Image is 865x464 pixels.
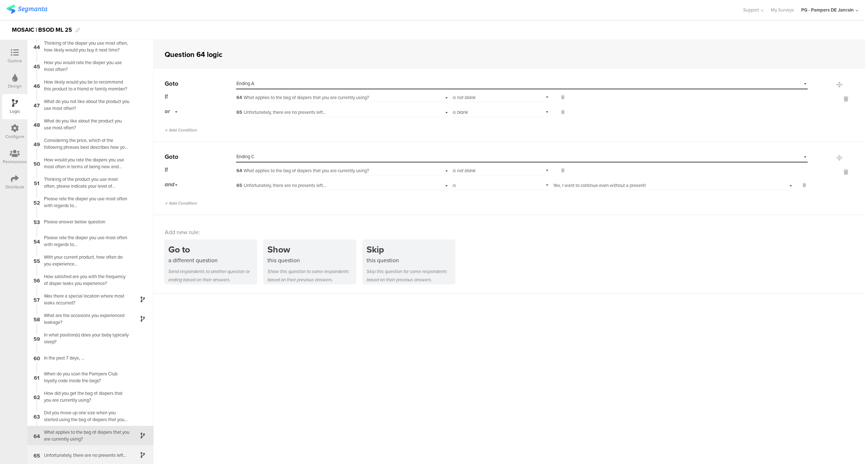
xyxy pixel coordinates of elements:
span: 57 [34,295,40,303]
div: Was there a special location where most leaks occurred? [40,293,130,306]
div: How would you rate the diapers you use most often in terms of being new and different to other pr... [40,156,130,170]
span: What applies to the bag of diapers that you are currently using? [236,167,369,174]
div: What applies to the bag of diapers that you are currently using? [236,94,419,101]
span: is [453,182,456,189]
div: Logic [10,108,20,115]
div: Unfortunately, there are no presents left... [40,452,130,459]
div: What applies to the bag of diapers that you are currently using? [40,429,130,442]
div: Please rate the diaper you use most often with regards to... [40,195,130,209]
span: Yes, I want to continue even without a present! [553,182,646,189]
span: is blank [453,109,468,116]
span: 44 [34,43,40,50]
span: Ending C [236,153,254,160]
div: Show this question to some respondents based on their previous answers. [267,267,356,284]
span: Ending A [236,80,254,87]
div: Add new rule: [165,228,855,236]
div: Skip [367,243,455,256]
div: Did you move up one size when you started using the bag of diapers that you are currently using? [40,409,130,423]
div: What are the occasions you experienced leakage? [40,312,130,326]
span: 50 [34,159,40,167]
div: Thinking of the product you use most often, please indicate your level of agreement to the follow... [40,176,130,189]
div: When do you scan the Pampers Club loyalty code inside the bags? [40,370,130,384]
div: a different question [168,256,257,264]
div: Considering the price, which of the following phrases best describes how you feel about the VALUE... [40,137,130,151]
div: Please answer below question [40,218,130,225]
span: is not blank [453,167,476,174]
div: Go to [168,243,257,256]
span: Support [743,6,759,13]
div: With your current product, how often do you experience... [40,254,130,267]
span: 63 [34,412,40,420]
div: Design [8,83,22,89]
span: 60 [34,354,40,362]
div: Unfortunately, there are no presents left... [236,109,419,116]
span: 59 [34,334,40,342]
span: Add Condition [165,200,197,206]
span: What applies to the bag of diapers that you are currently using? [236,94,369,101]
div: Question 64 logic [165,49,222,60]
div: Please rate the diaper you use most often with regards to... [40,234,130,248]
span: 64 [236,168,242,174]
span: 61 [34,373,39,381]
div: Send respondents to another question or ending based on their answers. [168,267,257,284]
div: What applies to the bag of diapers that you are currently using? [236,168,419,174]
div: Distribute [5,184,25,190]
span: 45 [34,62,40,70]
div: If [165,92,235,101]
span: 53 [34,218,40,226]
span: Unfortunately, there are no presents left... [236,182,326,189]
span: 51 [34,179,39,187]
span: or [165,107,170,115]
div: How satisfied are you with the frequency of diaper leaks you experience? [40,273,130,287]
div: Outline [8,58,22,64]
div: Permissions [3,159,27,165]
div: In the past 7 days, ... [40,354,130,361]
div: Thinking of the diaper you use most often, how likely would you buy it next time? [40,40,130,53]
div: Unfortunately, there are no presents left... [236,182,419,189]
span: is not blank [453,94,476,101]
span: 65 [236,182,242,189]
div: this question [367,256,455,264]
span: Add Condition [165,127,197,133]
span: 54 [34,237,40,245]
div: What do you not like about the product you use most often? [40,98,130,112]
div: How likely would you be to recommend this product to a friend or family member? [40,79,130,92]
span: 65 [236,109,242,116]
span: Go [165,152,173,161]
span: 47 [34,101,40,109]
span: 48 [34,120,40,128]
div: Show [267,243,356,256]
div: PG - Pampers DE Janrain [801,6,854,13]
span: 52 [34,198,40,206]
span: Unfortunately, there are no presents left... [236,109,326,116]
span: to [173,79,178,88]
div: MOSAIC | BSOD ML 25 [12,24,72,36]
span: Go [165,79,173,88]
div: Skip this question for some respondents based on their previous answers. [367,267,455,284]
span: 65 [34,451,40,459]
div: If [165,165,235,174]
span: 62 [34,393,40,401]
span: to [173,152,178,161]
div: this question [267,256,356,264]
div: Configure [5,133,25,140]
span: 64 [236,94,242,101]
span: 58 [34,315,40,323]
span: and [165,180,174,188]
span: 46 [34,81,40,89]
span: 49 [34,140,40,148]
div: How did you get the bag of diapers that you are currently using? [40,390,130,403]
div: How you would rate the diaper you use most often? [40,59,130,73]
span: 55 [34,256,40,264]
span: 64 [34,432,40,440]
span: 56 [34,276,40,284]
img: segmanta logo [6,5,47,14]
div: What do you like about the product you use most often? [40,117,130,131]
div: In what position(s) does your baby typically sleep? [40,331,130,345]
